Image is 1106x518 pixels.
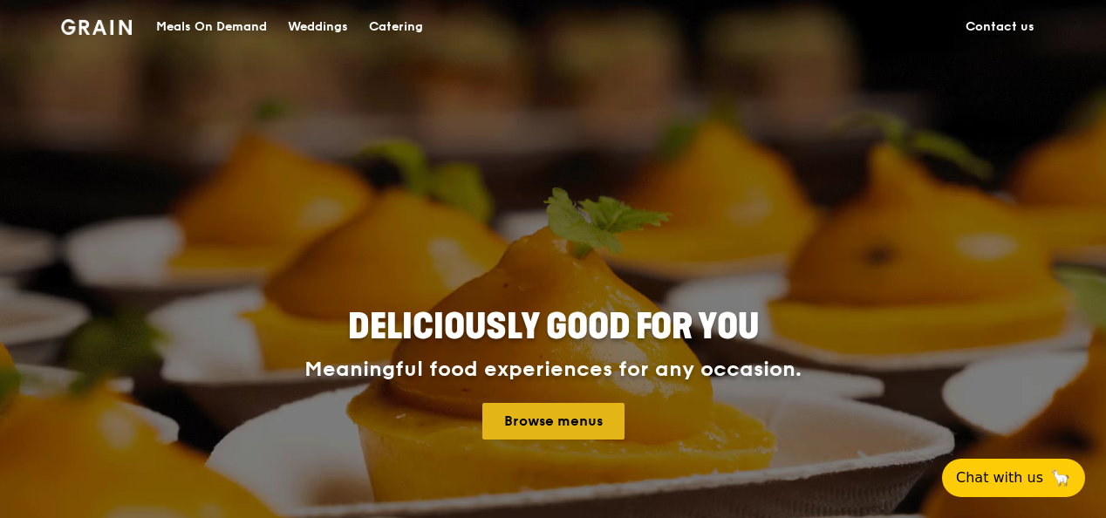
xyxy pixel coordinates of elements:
div: Catering [369,1,423,53]
img: Grain [61,19,132,35]
a: Contact us [955,1,1045,53]
a: Weddings [277,1,358,53]
div: Meals On Demand [156,1,267,53]
span: 🦙 [1050,467,1071,488]
a: Browse menus [482,403,625,440]
button: Chat with us🦙 [942,459,1085,497]
span: Chat with us [956,467,1043,488]
div: Weddings [288,1,348,53]
span: Deliciously good for you [348,306,759,348]
div: Meaningful food experiences for any occasion. [239,358,867,382]
a: Catering [358,1,434,53]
